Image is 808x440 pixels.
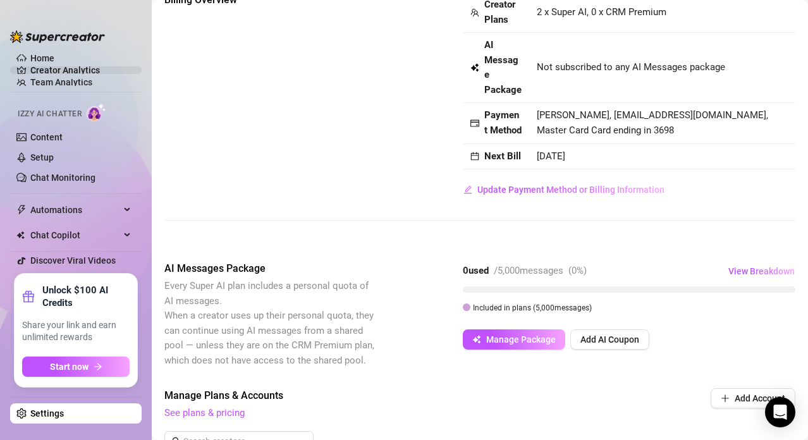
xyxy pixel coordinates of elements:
[30,152,54,162] a: Setup
[484,150,521,162] strong: Next Bill
[16,205,27,215] span: thunderbolt
[537,60,725,75] span: Not subscribed to any AI Messages package
[537,6,666,18] span: 2 x Super AI, 0 x CRM Premium
[30,200,120,220] span: Automations
[765,397,795,427] div: Open Intercom Messenger
[486,334,556,345] span: Manage Package
[711,388,795,408] button: Add Account
[164,407,245,419] a: See plans & pricing
[42,284,130,309] strong: Unlock $100 AI Credits
[463,329,565,350] button: Manage Package
[30,173,95,183] a: Chat Monitoring
[87,103,106,121] img: AI Chatter
[30,132,63,142] a: Content
[164,280,374,366] span: Every Super AI plan includes a personal quota of AI messages. When a creator uses up their person...
[30,408,64,419] a: Settings
[50,362,89,372] span: Start now
[728,261,795,281] button: View Breakdown
[470,152,479,161] span: calendar
[735,393,785,403] span: Add Account
[22,319,130,344] span: Share your link and earn unlimited rewards
[22,290,35,303] span: gift
[721,394,730,403] span: plus
[18,108,82,120] span: Izzy AI Chatter
[477,185,664,195] span: Update Payment Method or Billing Information
[94,362,102,371] span: arrow-right
[22,357,130,377] button: Start nowarrow-right
[16,231,25,240] img: Chat Copilot
[30,225,120,245] span: Chat Copilot
[470,119,479,128] span: credit-card
[164,388,625,403] span: Manage Plans & Accounts
[494,265,563,276] span: / 5,000 messages
[164,261,377,276] span: AI Messages Package
[30,53,54,63] a: Home
[463,185,472,194] span: edit
[30,255,116,266] a: Discover Viral Videos
[537,150,565,162] span: [DATE]
[473,303,592,312] span: Included in plans ( 5,000 messages)
[484,109,522,136] strong: Payment Method
[30,77,92,87] a: Team Analytics
[484,39,522,95] strong: AI Message Package
[463,265,489,276] strong: 0 used
[10,30,105,43] img: logo-BBDzfeDw.svg
[470,8,479,17] span: team
[728,266,795,276] span: View Breakdown
[580,334,639,345] span: Add AI Coupon
[568,265,587,276] span: ( 0 %)
[570,329,649,350] button: Add AI Coupon
[537,109,768,136] span: [PERSON_NAME], [EMAIL_ADDRESS][DOMAIN_NAME], Master Card Card ending in 3698
[30,60,132,80] a: Creator Analytics
[463,180,665,200] button: Update Payment Method or Billing Information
